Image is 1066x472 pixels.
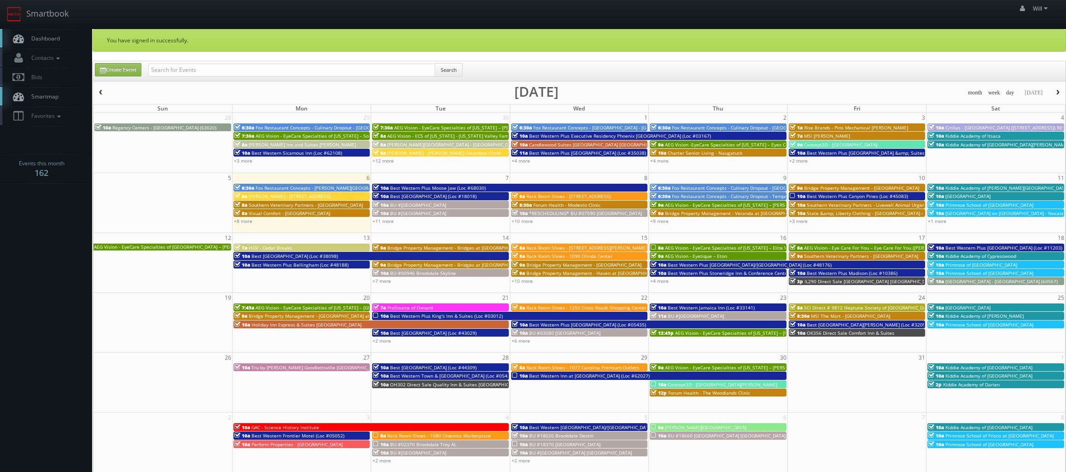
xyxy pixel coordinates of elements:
[35,167,48,178] strong: 162
[526,253,612,259] span: Rack Room Shoes - 1090 Olinda Center
[675,330,849,336] span: AEG Vision - EyeCare Specialties of [US_STATE] – [PERSON_NAME] & Associates
[640,233,648,243] span: 15
[665,364,844,371] span: AEG Vision - EyeCare Specialties of [US_STATE] – [PERSON_NAME] Ridge Eye Care
[373,457,391,464] a: +2 more
[1021,87,1046,99] button: [DATE]
[234,193,247,199] span: 8a
[366,173,371,183] span: 6
[807,330,894,336] span: OK356 Direct Sale Comfort Inn & Suites
[373,432,386,439] span: 8a
[249,202,363,208] span: Southern Veterinary Partners - [GEOGRAPHIC_DATA]
[95,63,141,76] a: Create Event
[651,330,674,336] span: 12:45p
[526,193,611,199] span: Rack Room Shoes - [STREET_ADDRESS]
[373,210,389,216] span: 10a
[790,185,803,191] span: 9a
[234,432,250,439] span: 10a
[650,218,669,224] a: +9 more
[651,424,664,431] span: 9a
[928,441,944,448] span: 10a
[651,262,666,268] span: 10a
[945,133,1001,139] span: Kiddie Academy of Itsaca
[918,233,926,243] span: 17
[651,381,666,388] span: 10a
[249,245,292,251] span: HGV - Cedar Breaks
[790,321,805,328] span: 10a
[373,449,389,456] span: 10a
[387,141,518,148] span: [PERSON_NAME][GEOGRAPHIC_DATA] - [GEOGRAPHIC_DATA]
[512,364,525,371] span: 8a
[804,253,918,259] span: Southern Veterinary Partners - [GEOGRAPHIC_DATA]
[256,185,396,191] span: Fox Restaurant Concepts - [PERSON_NAME][GEOGRAPHIC_DATA]
[672,124,817,131] span: Fox Restaurant Concepts - Culinary Dropout - [GEOGRAPHIC_DATA]
[665,210,806,216] span: Bridge Property Management - Veranda at [GEOGRAPHIC_DATA]
[945,313,1024,319] span: Kiddie Academy of [PERSON_NAME]
[672,185,817,191] span: Fox Restaurant Concepts - Culinary Dropout - [GEOGRAPHIC_DATA]
[928,373,944,379] span: 10a
[529,133,711,139] span: Best Western Plus Executive Residency Phoenix [GEOGRAPHIC_DATA] (Loc #03167)
[387,133,534,139] span: AEG Vision - ECS of [US_STATE] - [US_STATE] Valley Family Eye Care
[390,202,446,208] span: BU #[GEOGRAPHIC_DATA]
[373,262,386,268] span: 9a
[512,150,528,156] span: 11a
[790,141,803,148] span: 9a
[390,381,573,388] span: OH302 Direct Sale Quality Inn & Suites [GEOGRAPHIC_DATA] - [GEOGRAPHIC_DATA]
[373,313,389,319] span: 10a
[651,313,666,319] span: 11a
[945,193,990,199] span: [GEOGRAPHIC_DATA]
[387,262,527,268] span: Bridge Property Management - Bridges at [GEOGRAPHIC_DATA]
[394,124,561,131] span: AEG Vision - EyeCare Specialties of [US_STATE] – [PERSON_NAME] Eye Clinic
[928,193,944,199] span: 10a
[390,193,477,199] span: Best [GEOGRAPHIC_DATA] (Loc #18018)
[945,373,1032,379] span: Kiddie Academy of [GEOGRAPHIC_DATA]
[512,441,528,448] span: 10a
[234,210,247,216] span: 8a
[651,245,664,251] span: 8a
[918,173,926,183] span: 10
[256,133,427,139] span: AEG Vision - EyeCare Specialties of [US_STATE] – Southwest Orlando Eye Care
[650,278,669,284] a: +4 more
[390,185,486,191] span: Best Western Plus Moose Jaw (Loc #68030)
[390,449,446,456] span: BU #[GEOGRAPHIC_DATA]
[373,338,391,344] a: +2 more
[373,364,389,371] span: 10a
[390,210,446,216] span: BU #[GEOGRAPHIC_DATA]
[790,330,805,336] span: 10a
[529,441,600,448] span: BU #18370 [GEOGRAPHIC_DATA]
[251,432,344,439] span: Best Western Frontier Motel (Loc #05052)
[790,150,805,156] span: 10a
[804,185,919,191] span: Bridge Property Management - [GEOGRAPHIC_DATA]
[234,253,250,259] span: 10a
[651,185,670,191] span: 6:30a
[790,270,805,276] span: 10a
[651,210,664,216] span: 9a
[790,245,803,251] span: 8a
[234,245,247,251] span: 7a
[790,253,803,259] span: 9a
[651,304,666,311] span: 10a
[387,245,527,251] span: Bridge Property Management - Bridges at [GEOGRAPHIC_DATA]
[251,262,349,268] span: Best Western Plus Bellingham (Loc #48188)
[713,105,723,112] span: Thu
[390,330,477,336] span: Best [GEOGRAPHIC_DATA] (Loc #43029)
[807,270,897,276] span: Best Western Plus Madison (Loc #10386)
[668,270,819,276] span: Best Western Plus Stoneridge Inn & Conference Centre (Loc #66085)
[373,278,391,284] a: +7 more
[668,150,742,156] span: Charter Senior Living - Naugatuck
[668,262,832,268] span: Best Western Plus [GEOGRAPHIC_DATA]/[GEOGRAPHIC_DATA] (Loc #48176)
[533,202,600,208] span: Forum Health - Modesto Clinic
[373,304,386,311] span: 7a
[249,313,416,319] span: Bridge Property Management - [GEOGRAPHIC_DATA] at [GEOGRAPHIC_DATA]
[945,270,1033,276] span: Primrose School of [GEOGRAPHIC_DATA]
[928,304,944,311] span: 10a
[27,35,60,42] span: Dashboard
[512,449,528,456] span: 10a
[436,105,446,112] span: Tue
[943,381,1000,388] span: Kiddie Academy of Darien
[807,202,990,208] span: Southern Veterinary Partners - Livewell Animal Urgent Care of [GEOGRAPHIC_DATA]
[512,432,528,439] span: 10a
[790,133,803,139] span: 7a
[928,253,944,259] span: 10a
[945,321,1033,328] span: Primrose School of [GEOGRAPHIC_DATA]
[387,304,433,311] span: ProSource of Oxnard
